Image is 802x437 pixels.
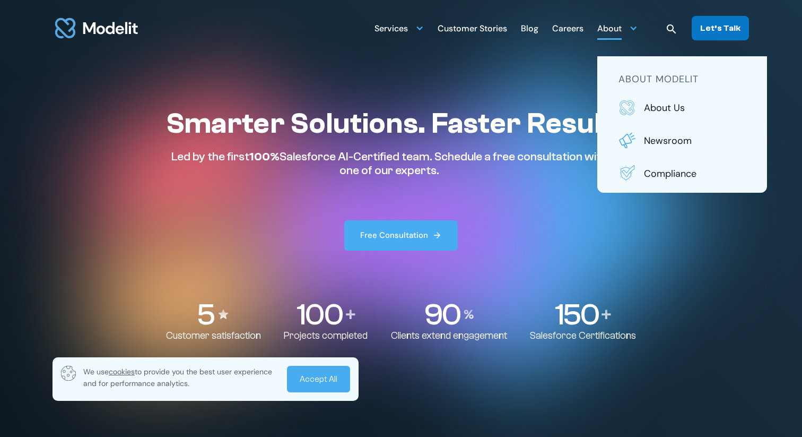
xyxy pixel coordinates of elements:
[521,18,538,38] a: Blog
[644,134,746,148] p: Newsroom
[438,18,507,38] a: Customer Stories
[424,299,460,330] p: 90
[53,12,140,45] a: home
[644,101,746,115] p: About us
[53,12,140,45] img: modelit logo
[438,19,507,40] div: Customer Stories
[391,330,507,342] p: Clients extend engagement
[346,310,355,319] img: Plus
[344,220,458,251] a: Free Consultation
[287,366,350,392] a: Accept All
[644,167,746,181] p: Compliance
[217,308,230,321] img: Stars
[83,366,280,389] p: We use to provide you the best user experience and for performance analytics.
[552,18,583,38] a: Careers
[109,367,135,376] span: cookies
[432,230,442,240] img: arrow right
[360,230,428,241] div: Free Consultation
[297,299,343,330] p: 100
[284,330,368,342] p: Projects completed
[618,99,746,116] a: About us
[464,310,474,319] img: Percentage
[530,330,636,342] p: Salesforce Certifications
[166,106,636,141] h1: Smarter Solutions. Faster Results.
[700,22,740,34] div: Let’s Talk
[601,310,611,319] img: Plus
[552,19,583,40] div: Careers
[618,72,746,87] h5: about modelit
[597,19,622,40] div: About
[597,18,638,38] div: About
[618,165,746,182] a: Compliance
[374,18,424,38] div: Services
[166,330,261,342] p: Customer satisfaction
[521,19,538,40] div: Blog
[166,150,613,178] p: Led by the first Salesforce AI-Certified team. Schedule a free consultation with one of our experts.
[249,150,280,164] span: 100%
[597,56,767,193] nav: About
[555,299,599,330] p: 150
[197,299,214,330] p: 5
[374,19,408,40] div: Services
[618,132,746,149] a: Newsroom
[692,16,749,40] a: Let’s Talk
